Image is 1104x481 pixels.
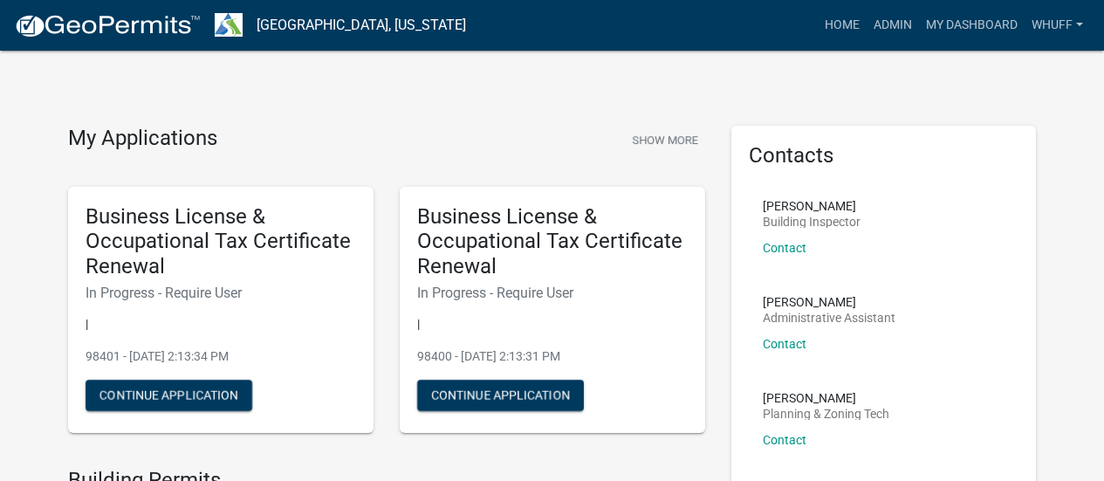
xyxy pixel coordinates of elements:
[86,347,356,366] p: 98401 - [DATE] 2:13:34 PM
[763,200,861,212] p: [PERSON_NAME]
[86,380,252,411] button: Continue Application
[417,204,688,279] h5: Business License & Occupational Tax Certificate Renewal
[763,296,895,308] p: [PERSON_NAME]
[417,285,688,301] h6: In Progress - Require User
[763,312,895,324] p: Administrative Assistant
[763,392,889,404] p: [PERSON_NAME]
[763,433,806,447] a: Contact
[257,10,466,40] a: [GEOGRAPHIC_DATA], [US_STATE]
[763,241,806,255] a: Contact
[749,143,1019,168] h5: Contacts
[417,315,688,333] p: |
[1025,9,1090,42] a: whuff
[417,347,688,366] p: 98400 - [DATE] 2:13:31 PM
[763,408,889,420] p: Planning & Zoning Tech
[867,9,919,42] a: Admin
[417,380,584,411] button: Continue Application
[763,337,806,351] a: Contact
[86,285,356,301] h6: In Progress - Require User
[625,126,705,155] button: Show More
[215,13,243,37] img: Troup County, Georgia
[86,204,356,279] h5: Business License & Occupational Tax Certificate Renewal
[818,9,867,42] a: Home
[763,216,861,228] p: Building Inspector
[919,9,1025,42] a: My Dashboard
[86,315,356,333] p: |
[68,126,217,152] h4: My Applications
